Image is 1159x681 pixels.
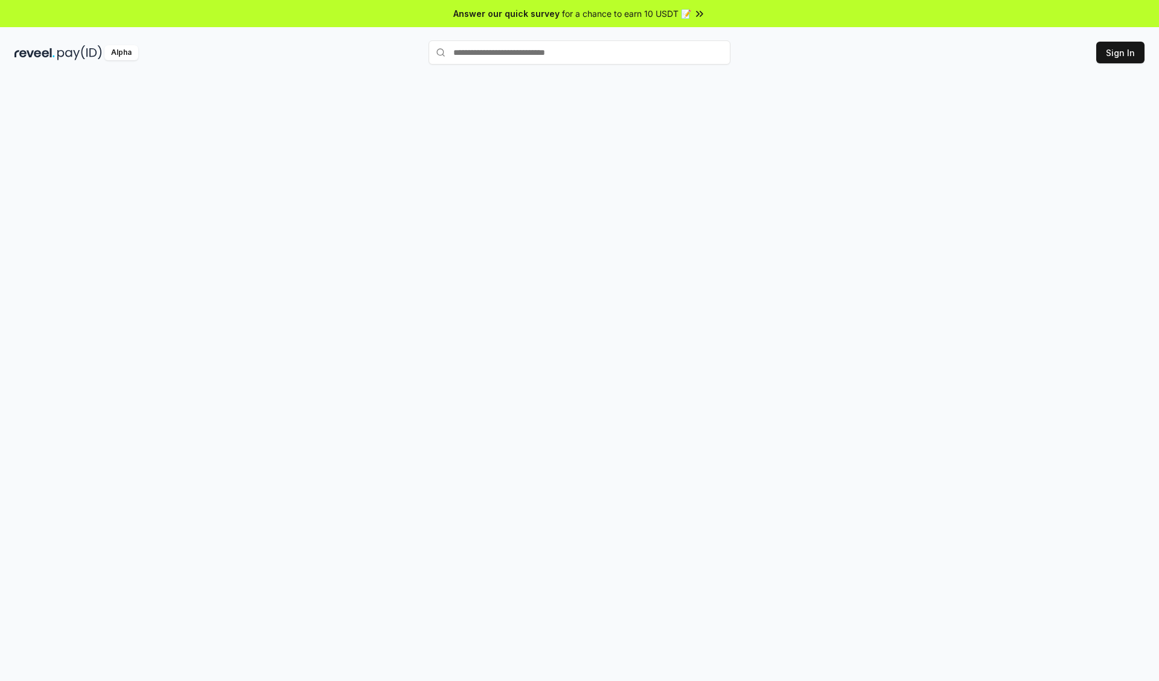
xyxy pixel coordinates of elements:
div: Alpha [104,45,138,60]
img: pay_id [57,45,102,60]
img: reveel_dark [14,45,55,60]
span: for a chance to earn 10 USDT 📝 [562,7,691,20]
span: Answer our quick survey [453,7,560,20]
button: Sign In [1096,42,1145,63]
